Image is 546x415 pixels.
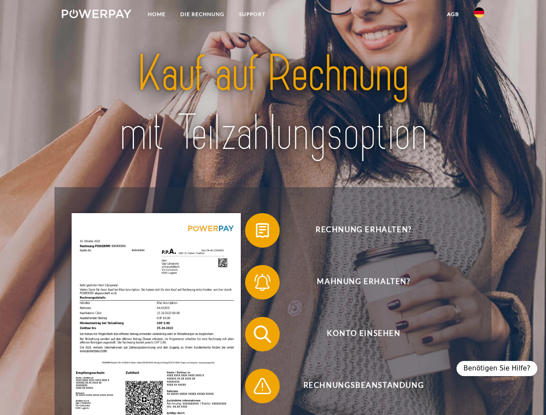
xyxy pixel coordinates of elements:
a: Home [140,6,173,22]
button: Konto einsehen [245,317,470,351]
span: Rechnungsbeanstandung [258,369,469,403]
img: qb_bill.svg [252,220,273,241]
img: qb_search.svg [252,323,273,345]
img: title-powerpay_de.svg [83,41,463,166]
img: de [474,7,484,18]
img: qb_bell.svg [252,271,273,293]
img: logo-powerpay-white.svg [62,10,131,18]
span: Konto einsehen [258,317,469,351]
a: DIE RECHNUNG [173,6,232,22]
a: SUPPORT [232,6,273,22]
img: qb_warning.svg [252,375,273,397]
span: Mahnung erhalten? [258,265,469,300]
button: Mahnung erhalten? [245,265,470,300]
div: Benötigen Sie Hilfe? [457,361,537,376]
a: agb [440,6,466,22]
button: Rechnungsbeanstandung [245,369,470,403]
button: Rechnung erhalten? [245,213,470,248]
span: Rechnung erhalten? [258,213,469,248]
